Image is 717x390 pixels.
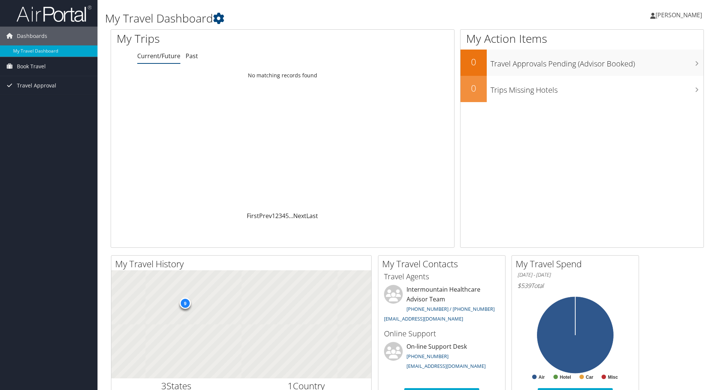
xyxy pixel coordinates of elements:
a: 5 [285,212,289,220]
a: 0Trips Missing Hotels [460,76,703,102]
h2: My Travel Contacts [382,257,505,270]
a: [EMAIL_ADDRESS][DOMAIN_NAME] [384,315,463,322]
h2: My Travel History [115,257,371,270]
a: 4 [282,212,285,220]
h2: My Travel Spend [516,257,639,270]
div: 9 [179,298,190,309]
h3: Online Support [384,328,499,339]
a: Prev [259,212,272,220]
a: Past [186,52,198,60]
h6: [DATE] - [DATE] [517,271,633,279]
h6: Total [517,282,633,290]
h1: My Action Items [460,31,703,47]
h3: Travel Approvals Pending (Advisor Booked) [490,55,703,69]
h1: My Travel Dashboard [105,11,508,26]
span: Travel Approval [17,76,56,95]
text: Car [586,375,593,380]
a: 1 [272,212,275,220]
a: [PHONE_NUMBER] [406,353,448,360]
text: Misc [608,375,618,380]
a: 3 [279,212,282,220]
h3: Travel Agents [384,271,499,282]
a: 0Travel Approvals Pending (Advisor Booked) [460,50,703,76]
h3: Trips Missing Hotels [490,81,703,95]
span: Book Travel [17,57,46,76]
text: Hotel [560,375,571,380]
a: Last [306,212,318,220]
h2: 0 [460,82,487,95]
span: … [289,212,293,220]
span: $539 [517,282,531,290]
h2: 0 [460,56,487,68]
a: [PERSON_NAME] [650,4,709,26]
a: 2 [275,212,279,220]
h1: My Trips [117,31,306,47]
td: No matching records found [111,69,454,82]
a: Next [293,212,306,220]
a: [EMAIL_ADDRESS][DOMAIN_NAME] [406,363,486,369]
li: Intermountain Healthcare Advisor Team [380,285,503,325]
img: airportal-logo.png [16,5,91,23]
a: [PHONE_NUMBER] / [PHONE_NUMBER] [406,306,495,312]
text: Air [538,375,545,380]
span: Dashboards [17,27,47,45]
a: First [247,212,259,220]
li: On-line Support Desk [380,342,503,373]
a: Current/Future [137,52,180,60]
span: [PERSON_NAME] [655,11,702,19]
